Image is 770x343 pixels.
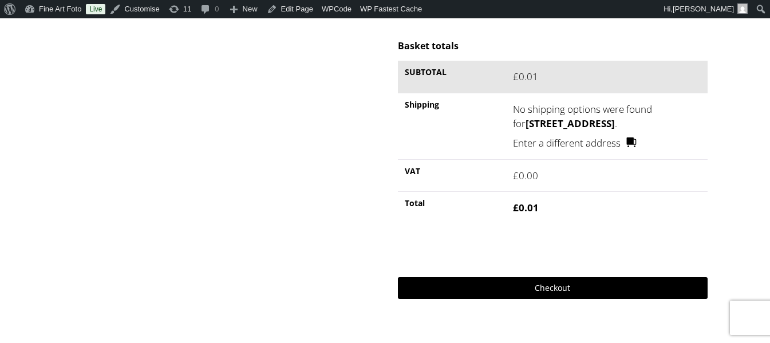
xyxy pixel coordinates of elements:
bdi: 0.01 [513,201,539,214]
th: Total [398,191,506,224]
th: VAT [398,159,506,192]
span: £ [513,70,519,83]
span: [PERSON_NAME] [673,5,734,13]
span: £ [513,169,519,182]
a: Live [86,4,105,14]
td: No shipping options were found for . [506,93,707,159]
a: Checkout [398,277,707,299]
h2: Basket totals [398,40,707,52]
th: Subtotal [398,61,506,93]
th: Shipping [398,93,506,159]
bdi: 0.00 [513,169,538,182]
span: £ [513,201,519,214]
bdi: 0.01 [513,70,538,83]
iframe: PayPal [398,236,707,268]
strong: [STREET_ADDRESS] [526,117,615,130]
a: Enter a different address [513,136,637,151]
